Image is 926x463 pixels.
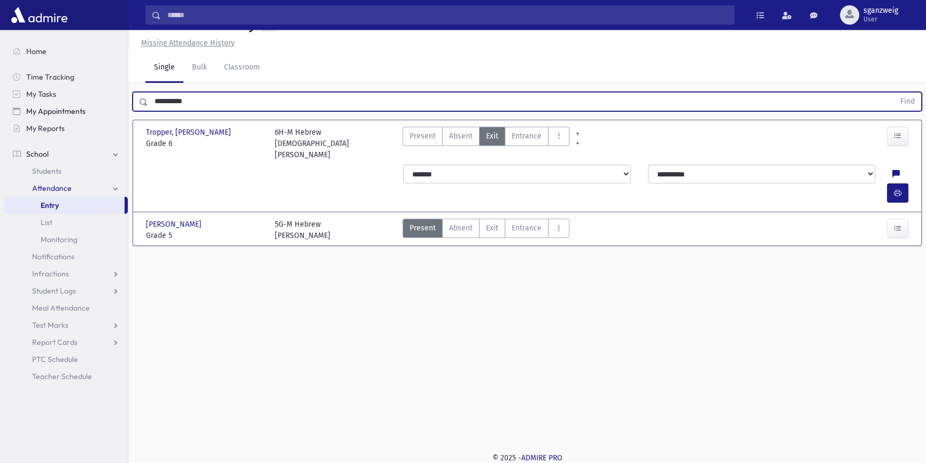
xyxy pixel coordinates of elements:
[410,222,436,234] span: Present
[4,43,128,60] a: Home
[4,214,128,231] a: List
[183,53,215,83] a: Bulk
[4,120,128,137] a: My Reports
[146,230,264,241] span: Grade 5
[26,106,86,116] span: My Appointments
[26,47,47,56] span: Home
[137,38,235,48] a: Missing Attendance History
[4,163,128,180] a: Students
[215,53,268,83] a: Classroom
[26,149,49,159] span: School
[449,130,473,142] span: Absent
[4,334,128,351] a: Report Cards
[4,68,128,86] a: Time Tracking
[4,368,128,385] a: Teacher Schedule
[4,265,128,282] a: Infractions
[410,130,436,142] span: Present
[41,218,52,227] span: List
[161,5,734,25] input: Search
[4,86,128,103] a: My Tasks
[141,38,235,48] u: Missing Attendance History
[26,72,74,82] span: Time Tracking
[32,183,72,193] span: Attendance
[145,53,183,83] a: Single
[32,337,78,347] span: Report Cards
[4,351,128,368] a: PTC Schedule
[4,103,128,120] a: My Appointments
[512,130,542,142] span: Entrance
[512,222,542,234] span: Entrance
[4,231,128,248] a: Monitoring
[4,197,125,214] a: Entry
[32,166,61,176] span: Students
[275,219,330,241] div: 5G-M Hebrew [PERSON_NAME]
[4,248,128,265] a: Notifications
[32,372,92,381] span: Teacher Schedule
[863,6,898,15] span: sganzweig
[9,4,70,26] img: AdmirePro
[863,15,898,24] span: User
[26,89,56,99] span: My Tasks
[486,222,498,234] span: Exit
[146,219,204,230] span: [PERSON_NAME]
[4,282,128,299] a: Student Logs
[32,303,90,313] span: Meal Attendance
[32,354,78,364] span: PTC Schedule
[146,138,264,149] span: Grade 6
[32,252,74,261] span: Notifications
[403,219,569,241] div: AttTypes
[41,235,78,244] span: Monitoring
[894,92,921,111] button: Find
[4,180,128,197] a: Attendance
[275,127,393,160] div: 6H-M Hebrew [DEMOGRAPHIC_DATA][PERSON_NAME]
[32,286,76,296] span: Student Logs
[4,145,128,163] a: School
[41,200,59,210] span: Entry
[4,299,128,317] a: Meal Attendance
[146,127,233,138] span: Tropper, [PERSON_NAME]
[403,127,569,160] div: AttTypes
[26,124,65,133] span: My Reports
[486,130,498,142] span: Exit
[4,317,128,334] a: Test Marks
[32,320,68,330] span: Test Marks
[449,222,473,234] span: Absent
[32,269,69,279] span: Infractions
